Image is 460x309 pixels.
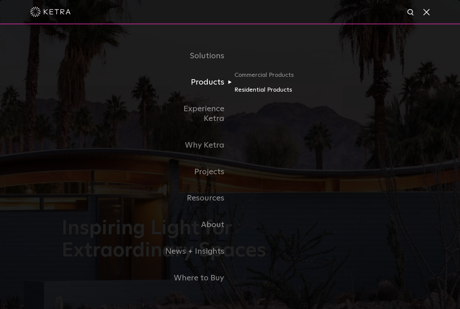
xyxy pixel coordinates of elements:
a: Solutions [161,43,230,69]
a: Where to Buy [161,265,230,291]
a: Products [161,69,230,96]
a: News + Insights [161,238,230,265]
a: Experience Ketra [161,96,230,132]
img: search icon [407,8,415,17]
img: ketra-logo-2019-white [30,7,71,17]
a: Commercial Products [234,70,299,85]
div: Navigation Menu [161,43,299,291]
a: Projects [161,159,230,185]
a: Why Ketra [161,132,230,159]
a: Residential Products [234,85,299,95]
a: Resources [161,185,230,212]
a: About [161,212,230,238]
